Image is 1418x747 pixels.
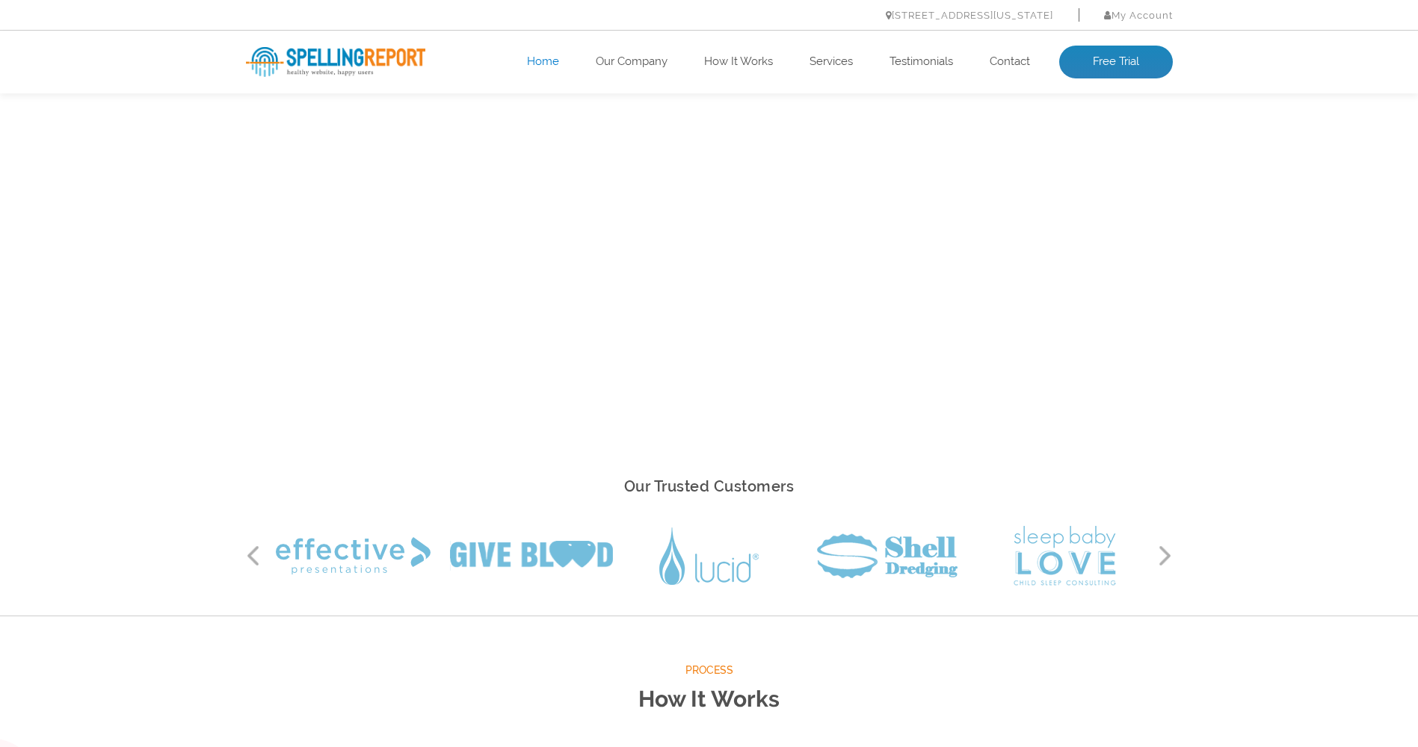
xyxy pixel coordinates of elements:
img: Give Blood [450,541,613,571]
img: Lucid [659,527,759,585]
button: Previous [246,545,261,567]
h2: How It Works [246,680,1173,719]
span: Process [246,661,1173,680]
img: Effective [276,537,431,574]
img: Sleep Baby Love [1014,526,1116,586]
button: Next [1158,545,1173,567]
h2: Our Trusted Customers [246,474,1173,500]
img: Shell Dredging [817,533,958,578]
